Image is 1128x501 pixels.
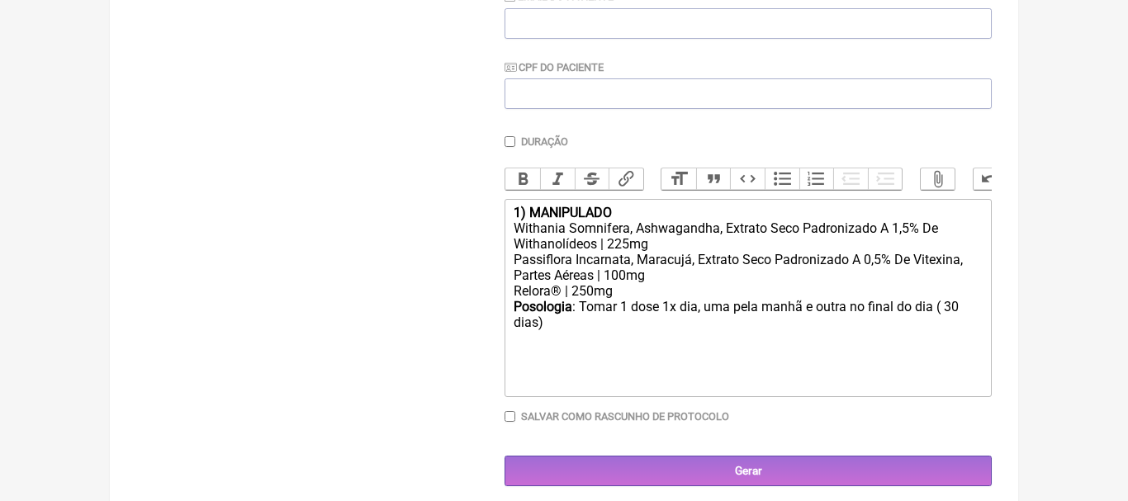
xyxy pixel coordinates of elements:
[505,168,540,190] button: Bold
[514,283,983,299] div: Relora® | 250mg
[540,168,575,190] button: Italic
[833,168,868,190] button: Decrease Level
[696,168,731,190] button: Quote
[730,168,765,190] button: Code
[514,205,612,220] strong: 1) MANIPULADO
[799,168,834,190] button: Numbers
[514,299,572,314] strong: Posologia
[514,220,983,252] div: Withania Somnifera, Ashwagandha, Extrato Seco Padronizado A 1,5% De Withanolídeos | 225mg
[609,168,643,190] button: Link
[514,252,983,283] div: Passiflora Incarnata, Maracujá, Extrato Seco Padronizado A 0,5% De Vitexina, Partes Aéreas | 100mg
[521,410,729,423] label: Salvar como rascunho de Protocolo
[505,456,992,486] input: Gerar
[868,168,903,190] button: Increase Level
[521,135,568,148] label: Duração
[514,299,983,330] div: : Tomar 1 dose 1x dia, uma pela manhã e outra no final do dia ( 30 dias)
[575,168,609,190] button: Strikethrough
[765,168,799,190] button: Bullets
[505,61,604,73] label: CPF do Paciente
[921,168,955,190] button: Attach Files
[974,168,1008,190] button: Undo
[661,168,696,190] button: Heading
